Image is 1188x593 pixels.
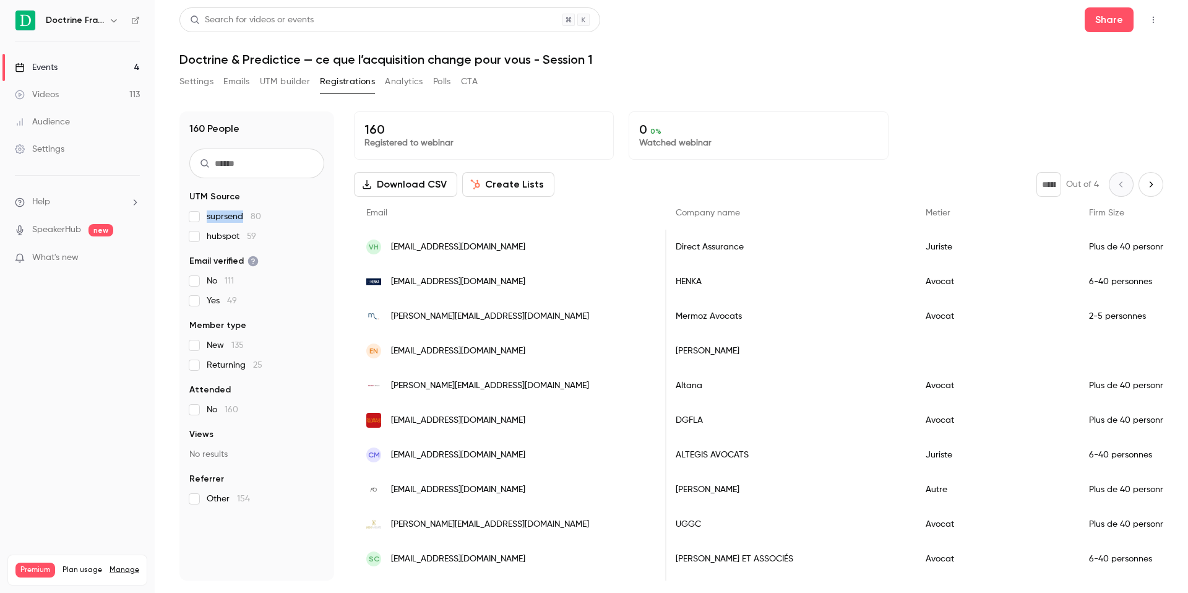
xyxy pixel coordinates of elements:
div: HENKA [663,264,913,299]
div: Avocat [913,507,1077,542]
span: No [207,404,238,416]
img: uggc.com [366,517,381,532]
button: Settings [179,72,213,92]
div: Avocat [913,368,1077,403]
div: Settings [15,143,64,155]
button: Emails [223,72,249,92]
span: Views [189,428,213,441]
span: [PERSON_NAME][EMAIL_ADDRESS][DOMAIN_NAME] [391,518,589,531]
span: new [88,224,113,236]
span: Help [32,196,50,209]
span: EN [369,345,378,357]
span: No [207,275,234,287]
p: 160 [364,122,603,137]
div: Avocat [913,264,1077,299]
div: [PERSON_NAME] [663,334,913,368]
span: CM [368,449,380,461]
span: 49 [227,296,237,305]
img: advant-altana.com [366,378,381,393]
li: help-dropdown-opener [15,196,140,209]
span: 59 [247,232,256,241]
h1: Doctrine & Predictice — ce que l’acquisition change pour vous - Session 1 [179,52,1163,67]
div: Plus de 40 personnes [1077,230,1186,264]
section: facet-groups [189,191,324,505]
span: VH [369,241,379,253]
span: Company name [676,209,740,217]
span: Attended [189,384,231,396]
div: Events [15,61,58,74]
p: Registered to webinar [364,137,603,149]
span: New [207,339,244,352]
div: UGGC [663,507,913,542]
button: Create Lists [462,172,554,197]
p: 0 [639,122,878,137]
span: 135 [231,341,244,350]
div: Autre [913,472,1077,507]
span: [EMAIL_ADDRESS][DOMAIN_NAME] [391,553,525,566]
span: [EMAIL_ADDRESS][DOMAIN_NAME] [391,241,525,254]
div: Juriste [913,230,1077,264]
span: 80 [251,212,261,221]
h6: Doctrine France [46,14,104,27]
p: Out of 4 [1066,178,1099,191]
span: [PERSON_NAME][EMAIL_ADDRESS][DOMAIN_NAME] [391,310,589,323]
span: [EMAIL_ADDRESS][DOMAIN_NAME] [391,414,525,427]
div: [PERSON_NAME] [663,472,913,507]
div: Plus de 40 personnes [1077,403,1186,438]
h1: 160 People [189,121,239,136]
span: [EMAIL_ADDRESS][DOMAIN_NAME] [391,345,525,358]
div: Direct Assurance [663,230,913,264]
span: Member type [189,319,246,332]
div: ALTEGIS AVOCATS [663,438,913,472]
span: [EMAIL_ADDRESS][DOMAIN_NAME] [391,483,525,496]
img: henkalaw.com [366,274,381,289]
div: 2-5 personnes [1077,299,1186,334]
button: Analytics [385,72,423,92]
img: Doctrine France [15,11,35,30]
span: 160 [225,405,238,414]
span: hubspot [207,230,256,243]
div: DGFLA [663,403,913,438]
a: SpeakerHub [32,223,81,236]
p: Watched webinar [639,137,878,149]
button: Registrations [320,72,375,92]
span: Email verified [189,255,259,267]
span: SC [369,553,379,565]
span: Returning [207,359,262,371]
span: UTM Source [189,191,240,203]
button: Next page [1138,172,1163,197]
span: Firm Size [1089,209,1124,217]
span: Email [366,209,387,217]
div: Altana [663,368,913,403]
button: Share [1085,7,1134,32]
button: Polls [433,72,451,92]
div: Avocat [913,403,1077,438]
p: No results [189,448,324,461]
span: Other [207,493,250,505]
span: [PERSON_NAME][EMAIL_ADDRESS][DOMAIN_NAME] [391,379,589,392]
span: 0 % [650,127,661,136]
span: Premium [15,563,55,578]
div: 6-40 personnes [1077,542,1186,576]
button: UTM builder [260,72,310,92]
span: Plan usage [62,565,102,575]
span: 111 [225,277,234,285]
div: Videos [15,89,59,101]
div: 6-40 personnes [1077,438,1186,472]
span: Referrer [189,473,224,485]
img: dgfla.com [366,413,381,428]
span: [EMAIL_ADDRESS][DOMAIN_NAME] [391,275,525,288]
div: 6-40 personnes [1077,264,1186,299]
span: [EMAIL_ADDRESS][DOMAIN_NAME] [391,449,525,462]
div: Avocat [913,542,1077,576]
a: Manage [110,565,139,575]
span: 25 [253,361,262,370]
div: Plus de 40 personnes [1077,368,1186,403]
div: Plus de 40 personnes [1077,507,1186,542]
img: august-debouzy.com [366,482,381,497]
div: Audience [15,116,70,128]
span: Metier [926,209,950,217]
span: 154 [237,495,250,503]
div: [PERSON_NAME] ET ASSOCIÉS [663,542,913,576]
button: CTA [461,72,478,92]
